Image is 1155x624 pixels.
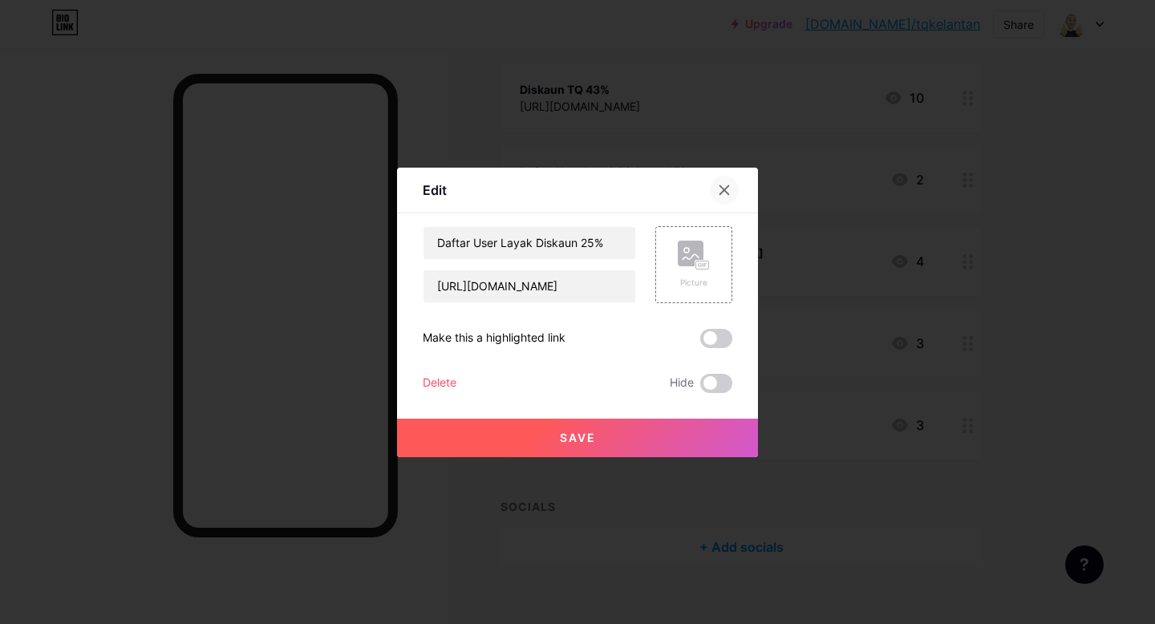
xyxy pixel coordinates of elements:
div: Delete [423,374,456,393]
button: Save [397,419,758,457]
div: Make this a highlighted link [423,329,565,348]
input: URL [423,270,635,302]
input: Title [423,227,635,259]
div: Picture [678,277,710,289]
div: Edit [423,180,447,200]
span: Save [560,431,596,444]
span: Hide [670,374,694,393]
